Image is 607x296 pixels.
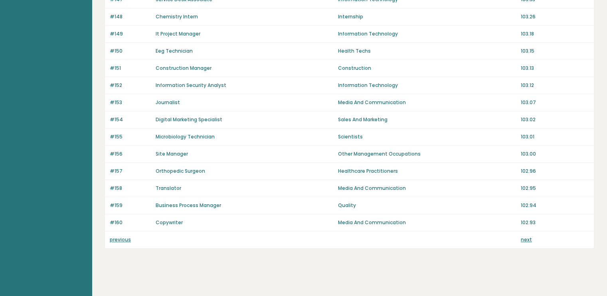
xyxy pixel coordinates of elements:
[338,82,516,89] p: Information Technology
[156,185,181,191] a: Translator
[338,133,516,140] p: Scientists
[156,65,212,71] a: Construction Manager
[338,219,516,226] p: Media And Communication
[110,30,151,37] p: #149
[521,82,589,89] p: 103.12
[110,219,151,226] p: #160
[110,82,151,89] p: #152
[110,185,151,192] p: #158
[521,47,589,55] p: 103.15
[521,133,589,140] p: 103.01
[110,116,151,123] p: #154
[521,219,589,226] p: 102.93
[521,202,589,209] p: 102.94
[338,65,516,72] p: Construction
[156,30,200,37] a: It Project Manager
[521,168,589,175] p: 102.96
[110,150,151,158] p: #156
[521,13,589,20] p: 103.26
[110,202,151,209] p: #159
[156,219,183,226] a: Copywriter
[156,202,221,209] a: Business Process Manager
[338,47,516,55] p: Health Techs
[110,65,151,72] p: #151
[521,185,589,192] p: 102.95
[110,133,151,140] p: #155
[156,82,226,89] a: Information Security Analyst
[338,13,516,20] p: Internship
[521,236,532,243] a: next
[338,116,516,123] p: Sales And Marketing
[156,47,193,54] a: Eeg Technician
[110,99,151,106] p: #153
[110,13,151,20] p: #148
[338,202,516,209] p: Quality
[521,116,589,123] p: 103.02
[521,65,589,72] p: 103.13
[338,30,516,37] p: Information Technology
[156,99,180,106] a: Journalist
[110,47,151,55] p: #150
[110,236,131,243] a: previous
[156,133,215,140] a: Microbiology Technician
[156,150,188,157] a: Site Manager
[156,168,205,174] a: Orthopedic Surgeon
[338,150,516,158] p: Other Management Occupations
[338,168,516,175] p: Healthcare Practitioners
[156,13,198,20] a: Chemistry Intern
[110,168,151,175] p: #157
[521,150,589,158] p: 103.00
[338,185,516,192] p: Media And Communication
[156,116,222,123] a: Digital Marketing Specialist
[521,30,589,37] p: 103.18
[338,99,516,106] p: Media And Communication
[521,99,589,106] p: 103.07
